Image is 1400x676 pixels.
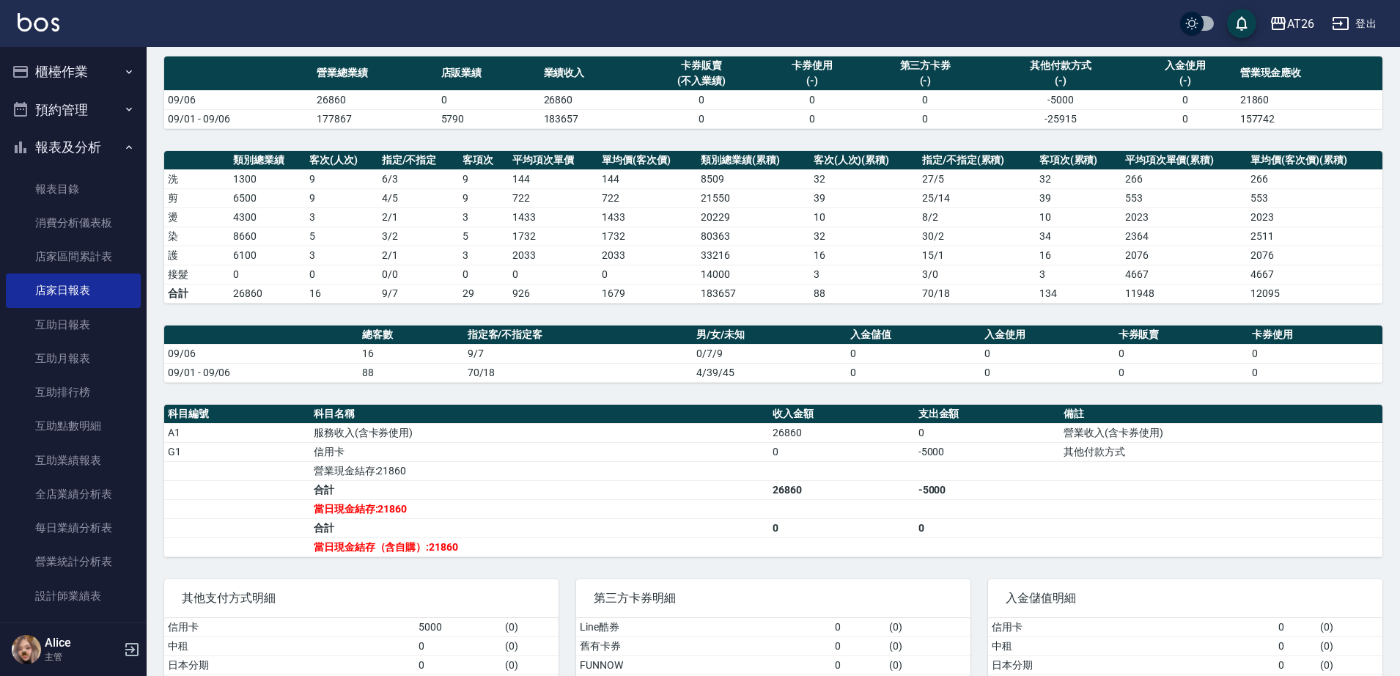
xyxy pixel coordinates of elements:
th: 營業總業績 [313,56,438,91]
td: 0 [981,363,1115,382]
table: a dense table [164,56,1382,129]
td: 1433 [509,207,598,227]
div: 入金使用 [1138,58,1233,73]
th: 類別總業績 [229,151,306,170]
td: 34 [1036,227,1121,246]
td: 0 [847,344,981,363]
td: 2 / 1 [378,207,460,227]
a: 設計師業績表 [6,579,141,613]
td: 1732 [598,227,697,246]
span: 入金儲值明細 [1006,591,1365,606]
td: 27 / 5 [918,169,1036,188]
th: 入金儲值 [847,326,981,345]
td: 157742 [1237,109,1382,128]
td: 09/01 - 09/06 [164,109,313,128]
table: a dense table [164,405,1382,557]
th: 支出金額 [915,405,1061,424]
img: Person [12,635,41,664]
td: 0 [1275,618,1317,637]
a: 消費分析儀表板 [6,206,141,240]
a: 互助排行榜 [6,375,141,409]
td: 88 [810,284,918,303]
td: 30 / 2 [918,227,1036,246]
td: 0 [915,518,1061,537]
td: 0 [1275,636,1317,655]
td: 9 [459,169,509,188]
td: 0 [1115,363,1249,382]
td: 日本分期 [164,655,415,675]
td: -25915 [987,109,1133,128]
th: 單均價(客次價)(累積) [1247,151,1382,170]
th: 平均項次單價 [509,151,598,170]
td: 0 [769,518,915,537]
div: 第三方卡券 [867,58,984,73]
td: ( 0 ) [1316,618,1382,637]
td: 0 [598,265,697,284]
td: 合計 [310,480,769,499]
td: 當日現金結存（含自購）:21860 [310,537,769,556]
td: 其他付款方式 [1060,442,1382,461]
td: 0 [831,636,886,655]
td: 護 [164,246,229,265]
td: 3 / 2 [378,227,460,246]
td: 5790 [438,109,540,128]
td: 接髮 [164,265,229,284]
td: 2033 [509,246,598,265]
td: 9 [306,169,378,188]
a: 互助點數明細 [6,409,141,443]
td: 中租 [988,636,1275,655]
td: 洗 [164,169,229,188]
button: 櫃檯作業 [6,53,141,91]
td: 燙 [164,207,229,227]
th: 客次(人次)(累積) [810,151,918,170]
td: G1 [164,442,310,461]
td: Line酷券 [576,618,831,637]
td: 0 [847,363,981,382]
td: 10 [1036,207,1121,227]
td: 26860 [769,480,915,499]
td: ( 0 ) [885,636,970,655]
td: 剪 [164,188,229,207]
td: 信用卡 [310,442,769,461]
td: 3 [306,246,378,265]
td: 6500 [229,188,306,207]
td: 3 / 0 [918,265,1036,284]
td: 144 [598,169,697,188]
td: 5000 [415,618,501,637]
div: (-) [1138,73,1233,89]
td: 183657 [697,284,809,303]
th: 客次(人次) [306,151,378,170]
td: 營業現金結存:21860 [310,461,769,480]
th: 客項次 [459,151,509,170]
td: 21550 [697,188,809,207]
td: 26860 [313,90,438,109]
td: 染 [164,227,229,246]
td: -5000 [915,442,1061,461]
td: 16 [810,246,918,265]
td: 10 [810,207,918,227]
td: 4300 [229,207,306,227]
td: 39 [1036,188,1121,207]
span: 第三方卡券明細 [594,591,953,606]
td: 1732 [509,227,598,246]
td: 11948 [1121,284,1248,303]
a: 店家日報表 [6,273,141,307]
td: 8660 [229,227,306,246]
td: 266 [1121,169,1248,188]
td: 4/39/45 [693,363,847,382]
td: 0 [1248,344,1382,363]
table: a dense table [164,151,1382,304]
td: 0 [761,109,863,128]
td: 0 [643,109,761,128]
th: 店販業績 [438,56,540,91]
td: 4667 [1121,265,1248,284]
td: 當日現金結存:21860 [310,499,769,518]
a: 互助業績報表 [6,444,141,477]
table: a dense table [164,326,1382,383]
td: 553 [1121,188,1248,207]
a: 店家區間累計表 [6,240,141,273]
td: 32 [810,227,918,246]
td: 3 [306,207,378,227]
div: (-) [867,73,984,89]
td: 39 [810,188,918,207]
